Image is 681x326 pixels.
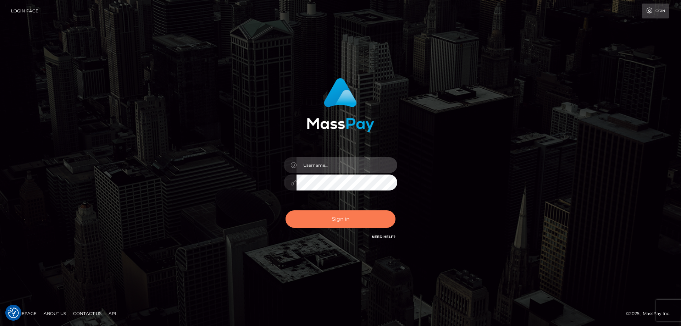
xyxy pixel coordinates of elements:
input: Username... [297,157,397,173]
a: Login Page [11,4,38,18]
a: Contact Us [70,308,104,319]
a: Login [642,4,669,18]
div: © 2025 , MassPay Inc. [626,310,676,317]
button: Sign in [286,210,395,228]
img: MassPay Login [307,78,374,132]
a: Homepage [8,308,39,319]
a: Need Help? [372,234,395,239]
a: About Us [41,308,69,319]
a: API [106,308,119,319]
img: Revisit consent button [8,308,19,318]
button: Consent Preferences [8,308,19,318]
